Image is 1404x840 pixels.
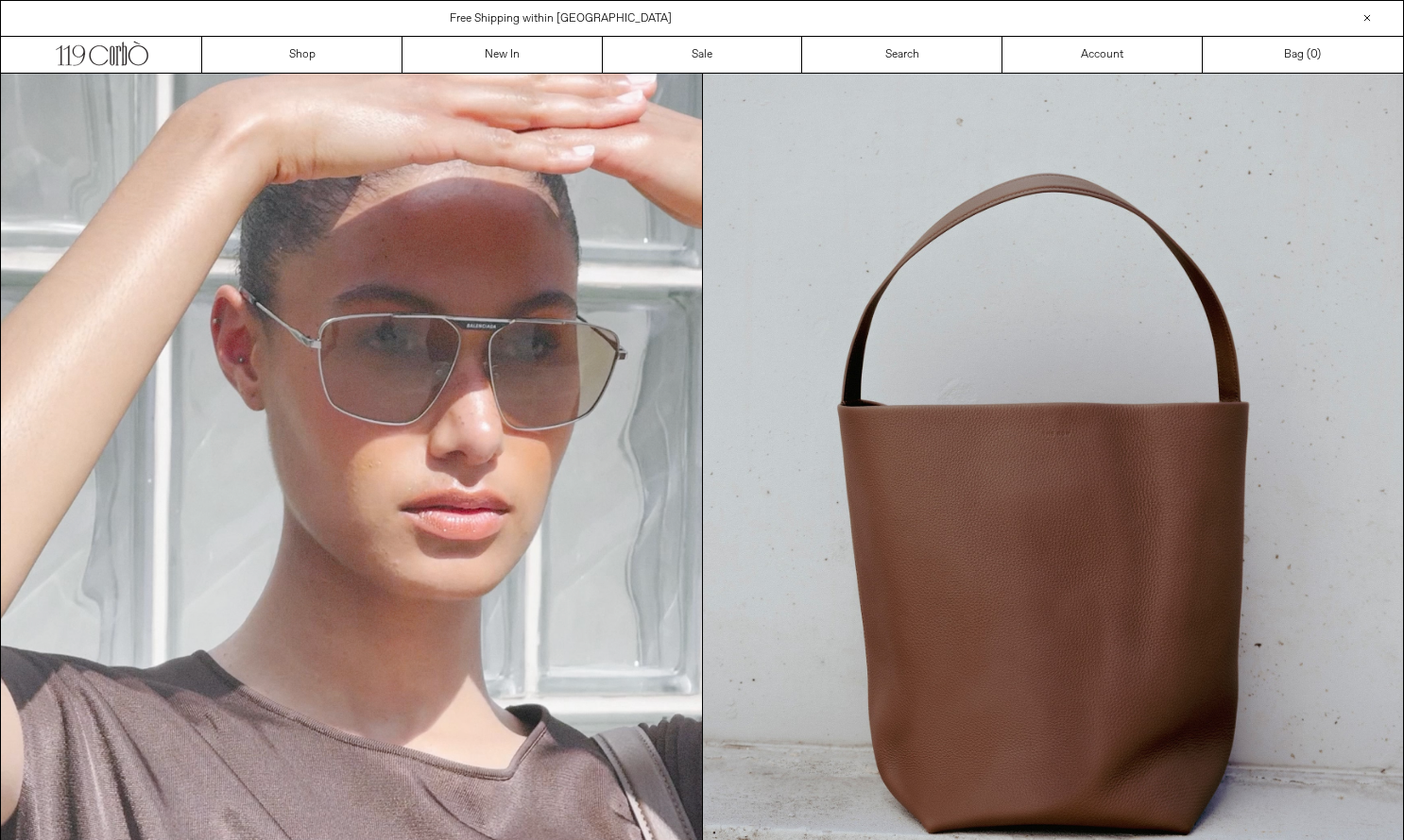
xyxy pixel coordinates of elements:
[202,37,402,73] a: Shop
[1310,47,1317,62] span: 0
[1310,46,1321,63] span: )
[450,11,672,26] a: Free Shipping within [GEOGRAPHIC_DATA]
[1002,37,1203,73] a: Account
[802,37,1002,73] a: Search
[603,37,803,73] a: Sale
[402,37,603,73] a: New In
[1203,37,1403,73] a: Bag ()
